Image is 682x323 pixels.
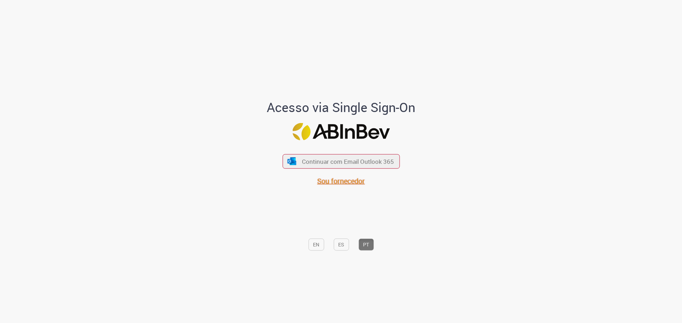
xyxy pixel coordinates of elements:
button: ícone Azure/Microsoft 360 Continuar com Email Outlook 365 [282,154,400,168]
button: PT [358,238,374,250]
button: ES [334,238,349,250]
h1: Acesso via Single Sign-On [243,100,440,115]
span: Continuar com Email Outlook 365 [302,157,394,166]
a: Sou fornecedor [317,176,365,186]
img: ícone Azure/Microsoft 360 [287,157,297,165]
img: Logo ABInBev [292,123,390,140]
button: EN [308,238,324,250]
